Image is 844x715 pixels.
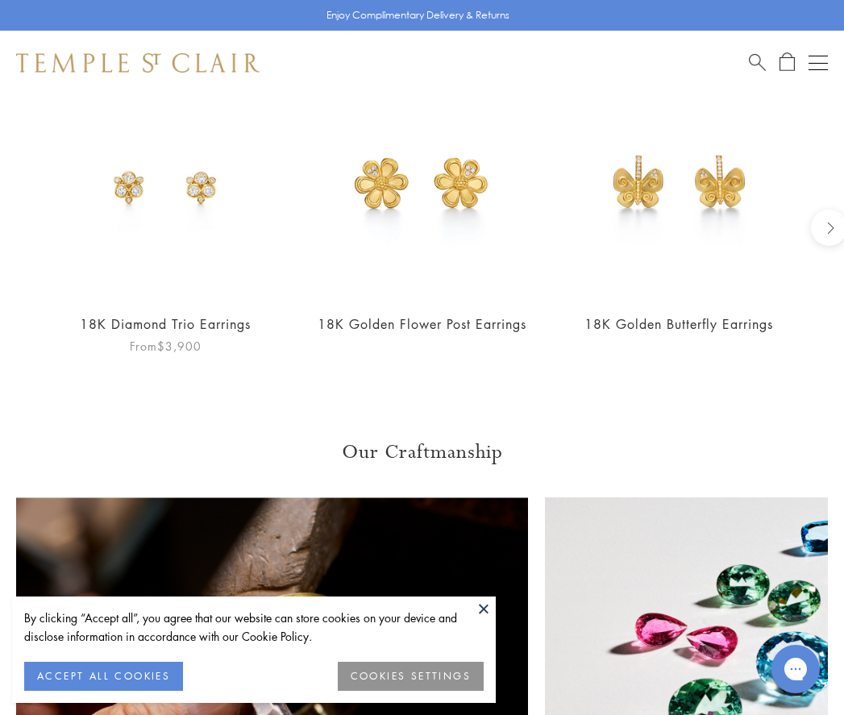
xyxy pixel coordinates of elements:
[130,337,202,355] span: From
[567,75,791,299] img: 18K Golden Butterfly Earrings
[326,7,509,23] p: Enjoy Complimentary Delivery & Returns
[16,53,260,73] img: Temple St. Clair
[24,609,484,646] div: By clicking “Accept all”, you agree that our website can store cookies on your device and disclos...
[318,315,526,333] a: 18K Golden Flower Post Earrings
[780,52,795,73] a: Open Shopping Bag
[157,338,202,354] span: $3,900
[16,439,828,465] h3: Our Craftmanship
[338,662,484,691] button: COOKIES SETTINGS
[24,662,183,691] button: ACCEPT ALL COOKIES
[310,75,534,299] img: 18K Golden Flower Post Earrings
[53,75,277,299] img: E11847-DIGRN50
[584,315,773,333] a: 18K Golden Butterfly Earrings
[763,639,828,699] iframe: Gorgias live chat messenger
[80,315,251,333] a: 18K Diamond Trio Earrings
[809,53,828,73] button: Open navigation
[749,52,766,73] a: Search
